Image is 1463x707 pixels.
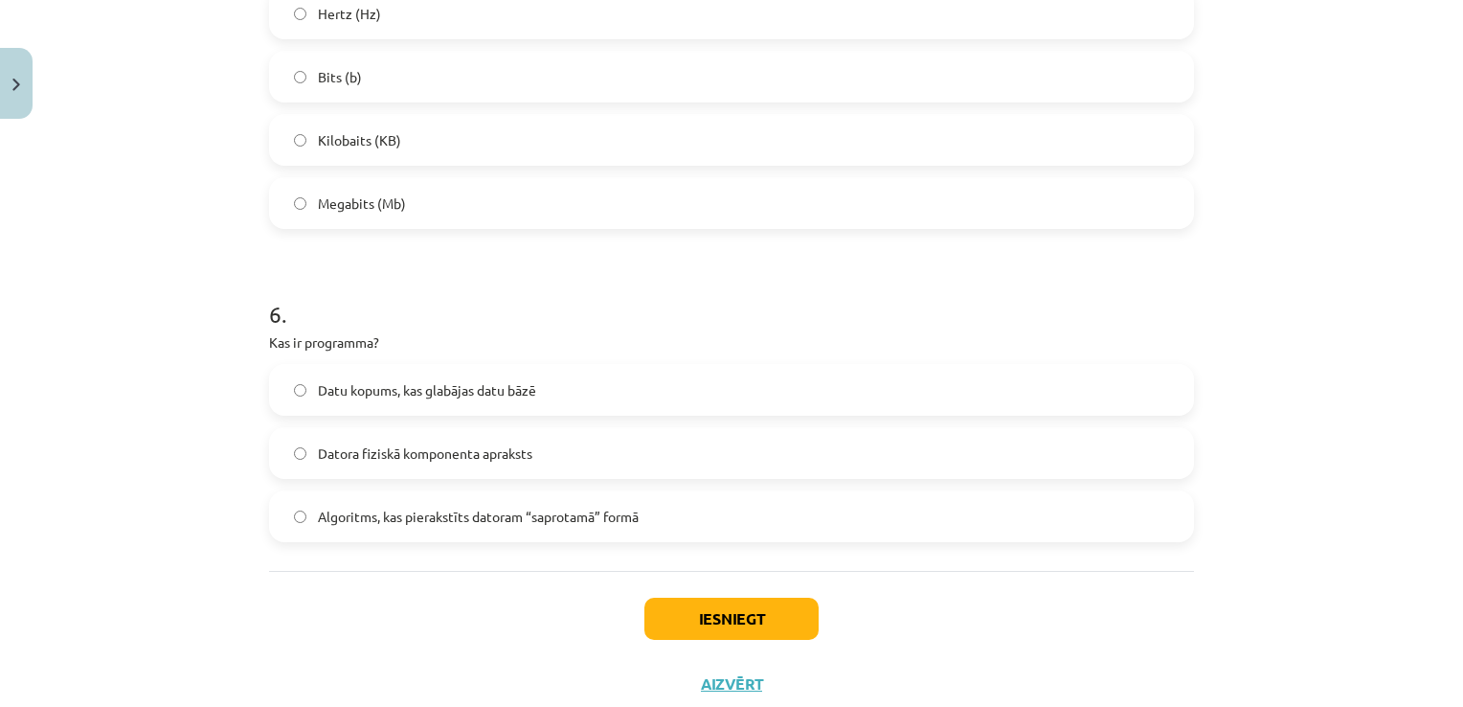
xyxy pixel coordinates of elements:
[294,71,306,83] input: Bits (b)
[12,79,20,91] img: icon-close-lesson-0947bae3869378f0d4975bcd49f059093ad1ed9edebbc8119c70593378902aed.svg
[318,507,639,527] span: Algoritms, kas pierakstīts datoram “saprotamā” formā
[294,511,306,523] input: Algoritms, kas pierakstīts datoram “saprotamā” formā
[294,384,306,397] input: Datu kopums, kas glabājas datu bāzē
[294,197,306,210] input: Megabits (Mb)
[269,332,1194,353] p: Kas ir programma?
[294,447,306,460] input: Datora fiziskā komponenta apraksts
[318,380,536,400] span: Datu kopums, kas glabājas datu bāzē
[318,444,532,464] span: Datora fiziskā komponenta apraksts
[318,67,362,87] span: Bits (b)
[294,8,306,20] input: Hertz (Hz)
[318,130,401,150] span: Kilobaits (KB)
[318,194,406,214] span: Megabits (Mb)
[269,267,1194,327] h1: 6 .
[695,674,768,694] button: Aizvērt
[318,4,381,24] span: Hertz (Hz)
[644,598,819,640] button: Iesniegt
[294,134,306,147] input: Kilobaits (KB)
